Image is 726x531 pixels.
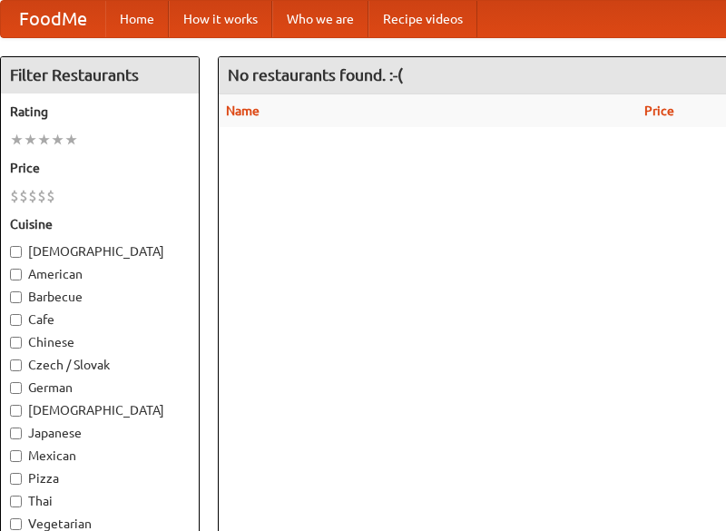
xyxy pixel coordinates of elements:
input: [DEMOGRAPHIC_DATA] [10,246,22,258]
label: German [10,379,190,397]
label: Mexican [10,447,190,465]
ng-pluralize: No restaurants found. :-( [228,66,403,84]
label: [DEMOGRAPHIC_DATA] [10,242,190,261]
input: Japanese [10,428,22,439]
label: Czech / Slovak [10,356,190,374]
label: Japanese [10,424,190,442]
h5: Price [10,159,190,177]
li: ★ [37,130,51,150]
input: Thai [10,496,22,507]
a: Recipe videos [368,1,477,37]
a: Who we are [272,1,368,37]
input: Chinese [10,337,22,349]
a: Price [644,103,674,118]
input: Mexican [10,450,22,462]
input: Barbecue [10,291,22,303]
a: Home [105,1,169,37]
li: ★ [24,130,37,150]
input: [DEMOGRAPHIC_DATA] [10,405,22,417]
h5: Rating [10,103,190,121]
li: $ [19,186,28,206]
li: ★ [51,130,64,150]
li: ★ [64,130,78,150]
label: American [10,265,190,283]
li: $ [37,186,46,206]
a: Name [226,103,260,118]
li: $ [10,186,19,206]
li: $ [28,186,37,206]
input: Vegetarian [10,518,22,530]
input: German [10,382,22,394]
h4: Filter Restaurants [1,57,199,93]
input: Cafe [10,314,22,326]
label: Pizza [10,469,190,487]
label: [DEMOGRAPHIC_DATA] [10,401,190,419]
a: How it works [169,1,272,37]
label: Barbecue [10,288,190,306]
li: ★ [10,130,24,150]
label: Cafe [10,310,190,329]
li: $ [46,186,55,206]
input: Czech / Slovak [10,359,22,371]
a: FoodMe [1,1,105,37]
label: Chinese [10,333,190,351]
input: Pizza [10,473,22,485]
h5: Cuisine [10,215,190,233]
input: American [10,269,22,280]
label: Thai [10,492,190,510]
